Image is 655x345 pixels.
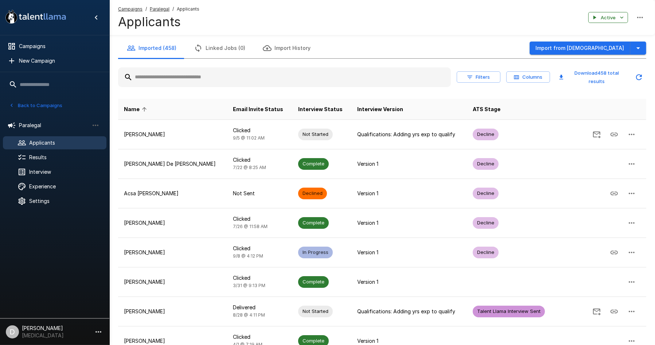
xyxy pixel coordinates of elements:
button: Import from [DEMOGRAPHIC_DATA] [530,42,630,55]
span: 7/26 @ 11:58 AM [233,224,268,229]
span: Not Started [298,131,333,138]
p: Version 1 [357,278,461,286]
span: Declined [298,190,327,197]
p: [PERSON_NAME] [124,278,221,286]
span: Complete [298,278,329,285]
button: Imported (458) [118,38,185,58]
u: Campaigns [118,6,143,12]
span: Decline [473,219,499,226]
p: Version 1 [357,190,461,197]
span: Applicants [177,5,199,13]
span: Decline [473,131,499,138]
p: Clicked [233,274,286,282]
p: Delivered [233,304,286,311]
p: Version 1 [357,160,461,168]
p: Clicked [233,215,286,223]
span: Interview Status [298,105,343,114]
p: [PERSON_NAME] De [PERSON_NAME] [124,160,221,168]
span: 3/31 @ 9:13 PM [233,283,265,288]
span: Send Invitation [588,308,605,314]
span: Complete [298,337,329,344]
button: Download458 total results [556,67,629,87]
span: Decline [473,249,499,256]
p: Version 1 [357,219,461,227]
span: Not Started [298,308,333,315]
p: [PERSON_NAME] [124,308,221,315]
p: Clicked [233,245,286,252]
button: Columns [506,71,550,83]
span: Interview Version [357,105,403,114]
button: Active [588,12,628,23]
p: [PERSON_NAME] [124,219,221,227]
p: Clicked [233,333,286,341]
span: Complete [298,219,329,226]
span: 9/8 @ 4:12 PM [233,253,263,259]
p: [PERSON_NAME] [124,249,221,256]
button: Updated Today - 3:01 PM [632,70,646,85]
span: Decline [473,190,499,197]
p: Clicked [233,156,286,164]
span: 9/5 @ 11:02 AM [233,135,265,141]
span: Complete [298,160,329,167]
span: 7/22 @ 8:25 AM [233,165,266,170]
p: Version 1 [357,249,461,256]
span: Send Invitation [588,131,605,137]
p: [PERSON_NAME] [124,131,221,138]
p: Clicked [233,127,286,134]
span: / [172,5,174,13]
button: Linked Jobs (0) [185,38,254,58]
span: Copy Interview Link [605,190,623,196]
p: Qualifications: Adding yrs exp to qualify [357,131,461,138]
span: Copy Interview Link [605,131,623,137]
span: Decline [473,160,499,167]
span: Email Invite Status [233,105,283,114]
button: Import History [254,38,319,58]
span: Name [124,105,149,114]
span: Talent Llama Interview Sent [473,308,545,315]
p: Not Sent [233,190,286,197]
p: [PERSON_NAME] [124,337,221,345]
button: Filters [457,71,500,83]
span: 8/28 @ 4:11 PM [233,312,265,318]
span: In Progress [298,249,333,256]
u: Paralegal [150,6,169,12]
p: Version 1 [357,337,461,345]
p: Acsa [PERSON_NAME] [124,190,221,197]
span: Copy Interview Link [605,249,623,255]
h4: Applicants [118,14,199,30]
span: ATS Stage [473,105,500,114]
span: Copy Interview Link [605,308,623,314]
p: Qualifications: Adding yrs exp to qualify [357,308,461,315]
span: / [145,5,147,13]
